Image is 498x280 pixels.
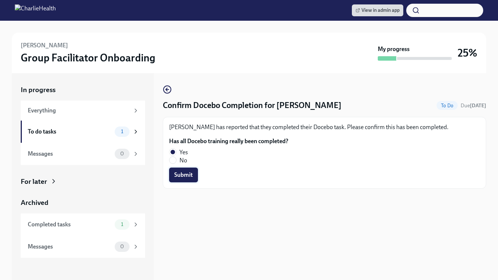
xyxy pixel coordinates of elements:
button: Submit [169,168,198,182]
span: 1 [117,129,128,134]
span: No [179,156,187,165]
a: To do tasks1 [21,121,145,143]
strong: My progress [378,45,410,53]
a: View in admin app [352,4,403,16]
div: To do tasks [28,128,112,136]
a: Messages0 [21,236,145,258]
a: Messages0 [21,143,145,165]
div: Messages [28,243,112,251]
div: Completed tasks [28,220,112,229]
a: In progress [21,85,145,95]
p: [PERSON_NAME] has reported that they completed their Docebo task. Please confirm this has been co... [169,123,480,131]
span: 0 [116,244,128,249]
div: For later [21,177,47,186]
a: Archived [21,198,145,208]
label: Has all Docebo training really been completed? [169,137,288,145]
a: For later [21,177,145,186]
span: October 4th, 2025 10:00 [461,102,486,109]
span: To Do [437,103,458,108]
h4: Confirm Docebo Completion for [PERSON_NAME] [163,100,341,111]
a: Completed tasks1 [21,213,145,236]
a: Everything [21,101,145,121]
h3: 25% [458,46,477,60]
span: Submit [174,171,193,179]
span: 1 [117,222,128,227]
h3: Group Facilitator Onboarding [21,51,155,64]
span: Due [461,102,486,109]
strong: [DATE] [470,102,486,109]
div: Messages [28,150,112,158]
span: Yes [179,148,188,156]
img: CharlieHealth [15,4,56,16]
span: View in admin app [356,7,400,14]
div: Everything [28,107,129,115]
h6: [PERSON_NAME] [21,41,68,50]
span: 0 [116,151,128,156]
